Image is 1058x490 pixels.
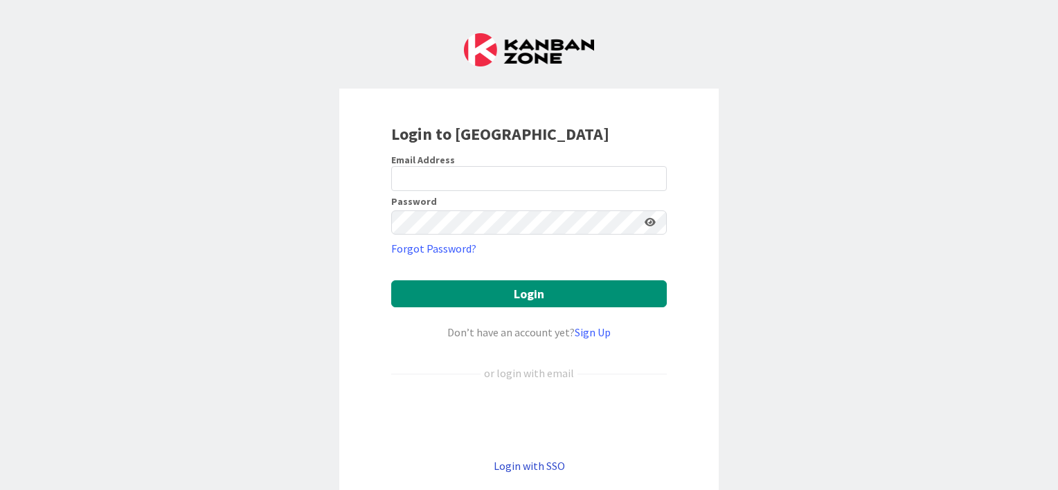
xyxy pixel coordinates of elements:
div: Don’t have an account yet? [391,324,667,341]
button: Login [391,280,667,307]
b: Login to [GEOGRAPHIC_DATA] [391,123,609,145]
a: Forgot Password? [391,240,476,257]
img: Kanban Zone [464,33,594,66]
a: Sign Up [575,325,611,339]
label: Password [391,197,437,206]
div: or login with email [481,365,577,381]
label: Email Address [391,154,455,166]
iframe: Sign in with Google Button [384,404,674,435]
a: Login with SSO [494,459,565,473]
